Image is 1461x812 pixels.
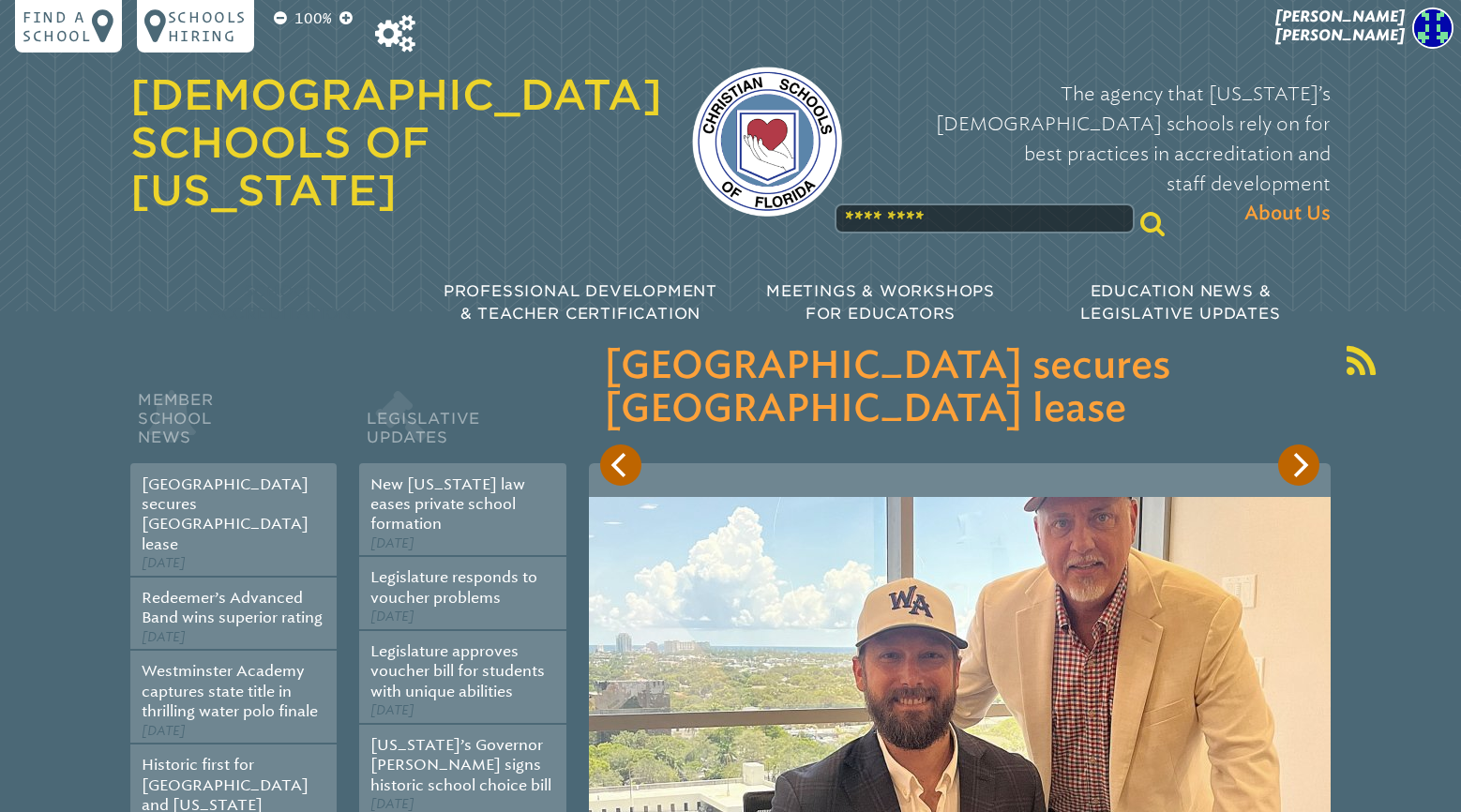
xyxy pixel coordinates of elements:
[604,345,1316,431] h3: [GEOGRAPHIC_DATA] secures [GEOGRAPHIC_DATA] lease
[142,475,309,553] a: [GEOGRAPHIC_DATA] secures [GEOGRAPHIC_DATA] lease
[23,8,92,45] p: Find a school
[766,282,995,323] span: Meetings & Workshops for Educators
[370,475,525,534] a: New [US_STATE] law eases private school formation
[370,568,537,606] a: Legislature responds to voucher problems
[168,8,247,45] p: Schools Hiring
[370,702,414,718] span: [DATE]
[1275,8,1405,44] span: [PERSON_NAME] [PERSON_NAME]
[142,589,323,626] a: Redeemer’s Advanced Band wins superior rating
[1278,444,1319,486] button: Next
[130,70,662,215] a: [DEMOGRAPHIC_DATA] Schools of [US_STATE]
[142,555,186,571] span: [DATE]
[370,736,551,794] a: [US_STATE]’s Governor [PERSON_NAME] signs historic school choice bill
[1412,8,1453,49] img: 76ffd2a4fbb71011d9448bd30a0b3acf
[370,642,545,700] a: Legislature approves voucher bill for students with unique abilities
[142,629,186,645] span: [DATE]
[444,282,717,323] span: Professional Development & Teacher Certification
[209,282,352,323] span: School Accreditation
[600,444,641,486] button: Previous
[359,386,565,463] h2: Legislative Updates
[142,662,318,720] a: Westminster Academy captures state title in thrilling water polo finale
[370,609,414,624] span: [DATE]
[291,8,336,30] p: 100%
[1244,199,1331,229] span: About Us
[142,723,186,739] span: [DATE]
[370,535,414,551] span: [DATE]
[692,67,842,217] img: csf-logo-web-colors.png
[130,386,337,463] h2: Member School News
[872,79,1331,229] p: The agency that [US_STATE]’s [DEMOGRAPHIC_DATA] schools rely on for best practices in accreditati...
[370,796,414,812] span: [DATE]
[1080,282,1280,323] span: Education News & Legislative Updates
